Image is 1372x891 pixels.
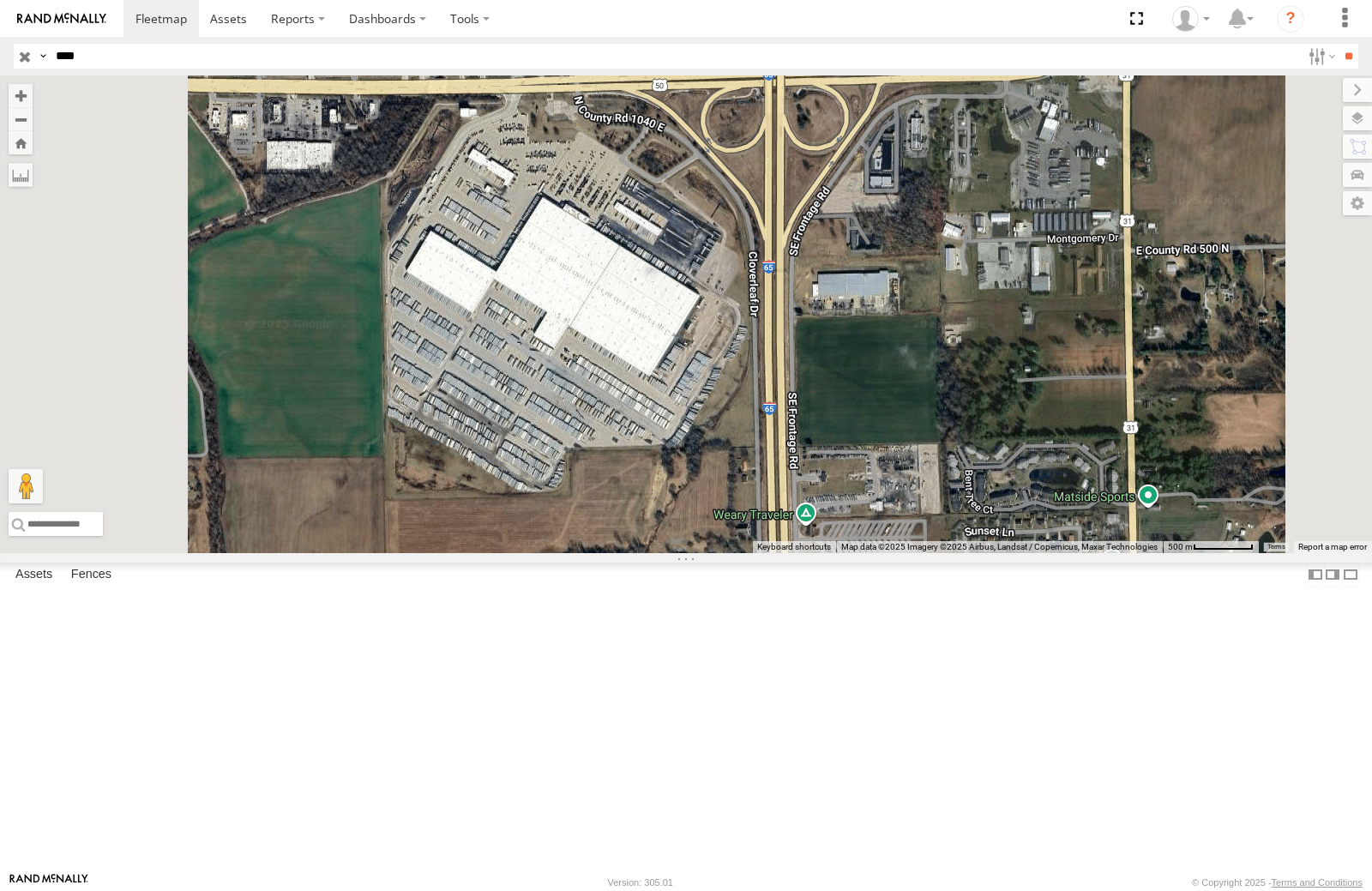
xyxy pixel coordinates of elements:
[1168,542,1193,551] span: 500 m
[17,13,106,25] img: rand-logo.svg
[841,542,1158,551] span: Map data ©2025 Imagery ©2025 Airbus, Landsat / Copernicus, Maxar Technologies
[63,563,120,587] label: Fences
[1302,44,1339,69] label: Search Filter Options
[1324,563,1341,587] label: Dock Summary Table to the Right
[1298,542,1367,551] a: Report a map error
[1166,6,1216,32] div: Jana Barrett
[9,874,88,891] a: Visit our Website
[1277,5,1304,33] i: ?
[1192,877,1363,888] div: © Copyright 2025 -
[757,541,831,553] button: Keyboard shortcuts
[1163,541,1259,553] button: Map Scale: 500 m per 67 pixels
[7,563,61,587] label: Assets
[9,107,33,131] button: Zoom out
[9,131,33,154] button: Zoom Home
[1342,563,1359,587] label: Hide Summary Table
[1307,563,1324,587] label: Dock Summary Table to the Left
[608,877,673,888] div: Version: 305.01
[1267,544,1285,551] a: Terms
[9,469,43,503] button: Drag Pegman onto the map to open Street View
[36,44,50,69] label: Search Query
[1343,191,1372,215] label: Map Settings
[1272,877,1363,888] a: Terms and Conditions
[9,84,33,107] button: Zoom in
[9,163,33,187] label: Measure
